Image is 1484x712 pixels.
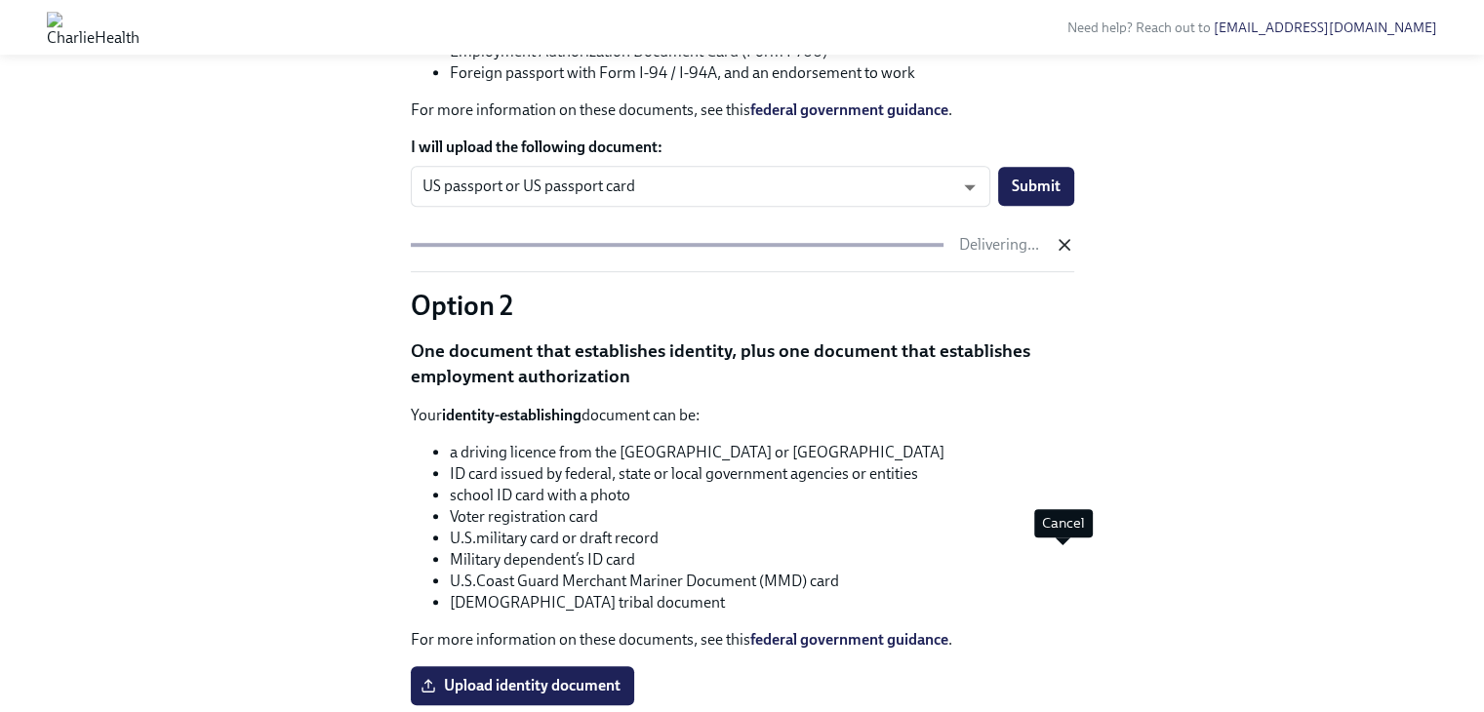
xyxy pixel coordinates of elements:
[411,99,1074,121] p: For more information on these documents, see this .
[450,592,1074,613] li: [DEMOGRAPHIC_DATA] tribal document
[1012,177,1061,196] span: Submit
[411,629,1074,651] p: For more information on these documents, see this .
[750,100,948,119] a: federal government guidance
[450,463,1074,485] li: ID card issued by federal, state or local government agencies or entities
[1214,20,1437,36] a: [EMAIL_ADDRESS][DOMAIN_NAME]
[424,676,621,695] span: Upload identity document
[450,506,1074,528] li: Voter registration card
[450,62,1074,84] li: Foreign passport with Form I-94 / I-94A, and an endorsement to work
[1067,20,1437,36] span: Need help? Reach out to
[998,167,1074,206] button: Submit
[411,666,634,705] label: Upload identity document
[450,571,1074,592] li: U.S.Coast Guard Merchant Mariner Document (MMD) card
[450,528,1074,549] li: U.S.military card or draft record
[450,549,1074,571] li: Military dependent’s ID card
[411,288,1074,323] p: Option 2
[750,630,948,649] a: federal government guidance
[411,405,1074,426] p: Your document can be:
[450,442,1074,463] li: a driving licence from the [GEOGRAPHIC_DATA] or [GEOGRAPHIC_DATA]
[411,166,990,207] div: US passport or US passport card
[411,137,1074,158] label: I will upload the following document:
[959,234,1039,256] p: Delivering...
[411,338,1074,388] p: One document that establishes identity, plus one document that establishes employment authorization
[450,485,1074,506] li: school ID card with a photo
[47,12,140,43] img: CharlieHealth
[442,406,582,424] strong: identity-establishing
